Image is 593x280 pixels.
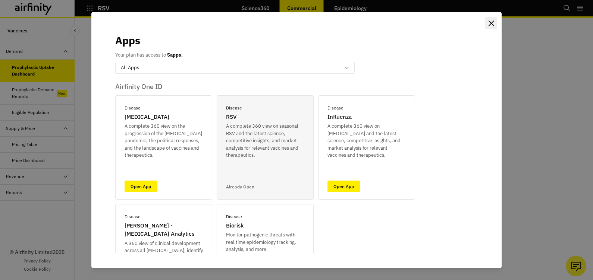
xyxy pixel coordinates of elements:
[226,222,244,230] p: Biorisk
[226,184,254,190] p: Already Open
[125,222,203,238] p: [PERSON_NAME] - [MEDICAL_DATA] Analytics
[115,33,140,48] p: Apps
[125,240,203,276] p: A 360 view of clinical development across all [MEDICAL_DATA]; identify opportunities and track ch...
[226,113,236,121] p: RSV
[485,17,497,29] button: Close
[125,122,203,159] p: A complete 360 view on the progression of the [MEDICAL_DATA] pandemic, the political responses, a...
[226,213,242,220] p: Disease
[125,213,141,220] p: Disease
[115,83,478,91] p: Airfinity One ID
[167,52,183,58] b: 5 apps.
[226,105,242,111] p: Disease
[327,105,343,111] p: Disease
[125,113,169,121] p: [MEDICAL_DATA]
[125,105,141,111] p: Disease
[226,122,304,159] p: A complete 360 view on seasonal RSV and the latest science, competitive insights, and market anal...
[121,64,139,71] p: All Apps
[115,51,183,59] p: Your plan has access to
[125,181,157,192] a: Open App
[327,122,406,159] p: A complete 360 view on [MEDICAL_DATA] and the latest science, competitive insights, and market an...
[327,181,360,192] a: Open App
[327,113,352,121] p: Influenza
[226,231,304,253] p: Monitor pathogenic threats with real time epidemiology tracking, analysis, and more.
